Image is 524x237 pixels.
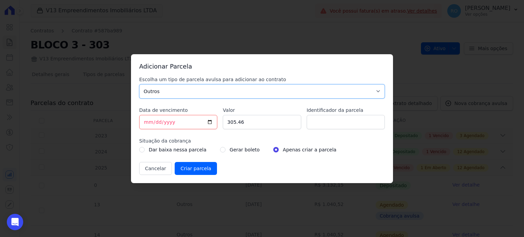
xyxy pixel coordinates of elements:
[139,162,172,175] button: Cancelar
[139,107,217,114] label: Data de vencimento
[307,107,385,114] label: Identificador da parcela
[7,214,23,230] div: Open Intercom Messenger
[283,146,336,154] label: Apenas criar a parcela
[139,76,385,83] label: Escolha um tipo de parcela avulsa para adicionar ao contrato
[139,62,385,71] h3: Adicionar Parcela
[149,146,206,154] label: Dar baixa nessa parcela
[139,137,385,144] label: Situação da cobrança
[175,162,217,175] input: Criar parcela
[230,146,260,154] label: Gerar boleto
[223,107,301,114] label: Valor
